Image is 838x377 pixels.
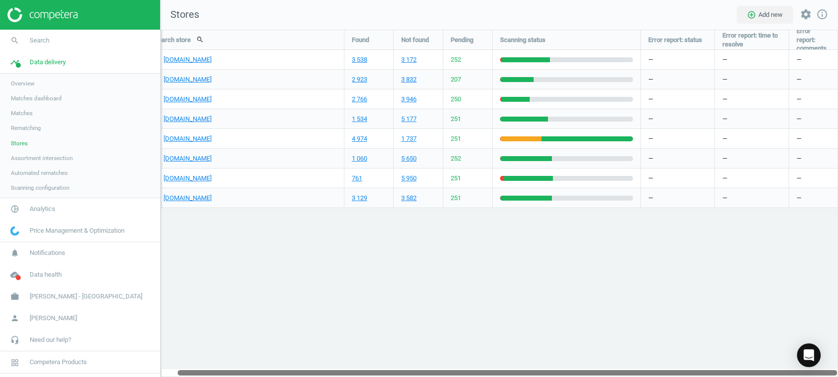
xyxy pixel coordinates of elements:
[722,174,727,183] span: —
[641,168,714,188] div: —
[352,36,369,44] span: Found
[164,56,211,63] a: [DOMAIN_NAME]
[5,244,24,262] i: notifications
[401,134,417,143] a: 1 737
[789,70,838,89] div: —
[5,265,24,284] i: cloud_done
[352,194,367,203] a: 3 129
[352,115,367,124] a: 1 534
[789,188,838,208] div: —
[641,149,714,168] div: —
[500,36,545,44] span: Scanning status
[30,335,71,344] span: Need our help?
[641,89,714,109] div: —
[30,36,49,45] span: Search
[164,194,211,202] a: [DOMAIN_NAME]
[722,31,781,49] span: Error report: time to resolve
[5,200,24,218] i: pie_chart_outlined
[164,135,211,142] a: [DOMAIN_NAME]
[451,75,461,84] span: 207
[11,139,28,147] span: Stores
[401,115,417,124] a: 5 177
[11,184,69,192] span: Scanning configuration
[722,154,727,163] span: —
[641,129,714,148] div: —
[164,155,211,162] a: [DOMAIN_NAME]
[648,36,702,44] span: Error report: status
[352,75,367,84] a: 2 923
[451,154,461,163] span: 252
[30,292,142,301] span: [PERSON_NAME] - [GEOGRAPHIC_DATA]
[164,115,211,123] a: [DOMAIN_NAME]
[164,174,211,182] a: [DOMAIN_NAME]
[789,129,838,148] div: —
[789,50,838,69] div: —
[352,95,367,104] a: 2 766
[30,358,87,367] span: Competera Products
[796,27,831,53] span: Error report: comments
[451,36,473,44] span: Pending
[352,154,367,163] a: 1 060
[11,109,33,117] span: Matches
[30,270,62,279] span: Data health
[10,226,19,236] img: wGWNvw8QSZomAAAAABJRU5ErkJggg==
[191,31,209,48] button: search
[352,134,367,143] a: 4 974
[11,169,68,177] span: Automated rematches
[7,7,78,22] img: ajHJNr6hYgQAAAAASUVORK5CYII=
[11,94,62,102] span: Matches dashboard
[5,53,24,72] i: timeline
[451,95,461,104] span: 250
[401,174,417,183] a: 5 950
[722,75,727,84] span: —
[722,115,727,124] span: —
[401,194,417,203] a: 3 582
[451,134,461,143] span: 251
[789,149,838,168] div: —
[451,194,461,203] span: 251
[164,76,211,83] a: [DOMAIN_NAME]
[30,58,66,67] span: Data delivery
[796,4,816,25] button: settings
[789,109,838,128] div: —
[816,8,828,21] a: info_outline
[789,89,838,109] div: —
[30,249,65,257] span: Notifications
[641,50,714,69] div: —
[30,314,77,323] span: [PERSON_NAME]
[5,309,24,328] i: person
[11,154,73,162] span: Assortment intersection
[401,95,417,104] a: 3 946
[641,109,714,128] div: —
[401,36,429,44] span: Not found
[451,55,461,64] span: 252
[797,343,821,367] div: Open Intercom Messenger
[5,31,24,50] i: search
[737,6,793,24] button: add_circle_outlineAdd new
[641,188,714,208] div: —
[722,55,727,64] span: —
[401,55,417,64] a: 3 172
[161,8,199,22] span: Stores
[11,124,41,132] span: Rematching
[722,134,727,143] span: —
[352,174,362,183] a: 761
[5,331,24,349] i: headset_mic
[747,10,756,19] i: add_circle_outline
[789,168,838,188] div: —
[401,154,417,163] a: 5 650
[5,287,24,306] i: work
[352,55,367,64] a: 3 538
[30,205,55,213] span: Analytics
[451,115,461,124] span: 251
[641,70,714,89] div: —
[800,8,812,20] i: settings
[164,95,211,103] a: [DOMAIN_NAME]
[722,194,727,203] span: —
[147,30,344,49] div: Search store
[816,8,828,20] i: info_outline
[401,75,417,84] a: 3 832
[451,174,461,183] span: 251
[11,80,35,87] span: Overview
[30,226,125,235] span: Price Management & Optimization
